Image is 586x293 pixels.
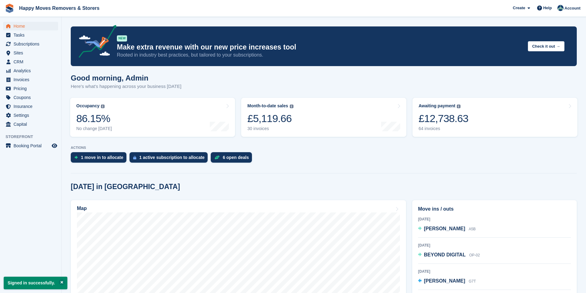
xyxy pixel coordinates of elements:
a: BEYOND DIGITAL OP-02 [418,251,480,259]
span: Insurance [14,102,50,111]
span: Account [564,5,580,11]
span: BEYOND DIGITAL [424,252,466,257]
a: Awaiting payment £12,738.63 64 invoices [413,98,577,137]
a: menu [3,102,58,111]
div: 64 invoices [419,126,468,131]
div: £5,119.66 [247,112,293,125]
h2: Move ins / outs [418,205,571,213]
img: icon-info-grey-7440780725fd019a000dd9b08b2336e03edf1995a4989e88bcd33f0948082b44.svg [457,105,460,108]
a: 1 move in to allocate [71,152,130,166]
img: Admin [557,5,564,11]
img: icon-info-grey-7440780725fd019a000dd9b08b2336e03edf1995a4989e88bcd33f0948082b44.svg [101,105,105,108]
div: NEW [117,35,127,42]
a: menu [3,31,58,39]
p: Make extra revenue with our new price increases tool [117,43,523,52]
div: 6 open deals [223,155,249,160]
div: Awaiting payment [419,103,456,109]
span: A5B [469,227,476,231]
img: active_subscription_to_allocate_icon-d502201f5373d7db506a760aba3b589e785aa758c864c3986d89f69b8ff3... [133,156,136,160]
a: [PERSON_NAME] G7T [418,277,476,285]
span: [PERSON_NAME] [424,278,465,283]
img: icon-info-grey-7440780725fd019a000dd9b08b2336e03edf1995a4989e88bcd33f0948082b44.svg [290,105,293,108]
span: Pricing [14,84,50,93]
a: menu [3,84,58,93]
p: ACTIONS [71,146,577,150]
a: menu [3,66,58,75]
span: Invoices [14,75,50,84]
div: Month-to-date sales [247,103,288,109]
a: menu [3,120,58,129]
a: 6 open deals [211,152,255,166]
img: stora-icon-8386f47178a22dfd0bd8f6a31ec36ba5ce8667c1dd55bd0f319d3a0aa187defe.svg [5,4,14,13]
h1: Good morning, Admin [71,74,181,82]
span: Sites [14,49,50,57]
a: menu [3,22,58,30]
a: menu [3,40,58,48]
a: menu [3,141,58,150]
span: G7T [469,279,476,283]
img: price-adjustments-announcement-icon-8257ccfd72463d97f412b2fc003d46551f7dbcb40ab6d574587a9cd5c0d94... [74,25,117,60]
span: Analytics [14,66,50,75]
a: menu [3,57,58,66]
a: [PERSON_NAME] A5B [418,225,476,233]
div: Occupancy [76,103,99,109]
div: 30 invoices [247,126,293,131]
a: menu [3,75,58,84]
a: 1 active subscription to allocate [130,152,211,166]
h2: Map [77,206,87,211]
span: Home [14,22,50,30]
div: £12,738.63 [419,112,468,125]
span: Subscriptions [14,40,50,48]
span: Create [513,5,525,11]
a: menu [3,111,58,120]
a: Happy Moves Removers & Storers [17,3,102,13]
span: CRM [14,57,50,66]
span: OP-02 [469,253,480,257]
div: [DATE] [418,216,571,222]
span: Coupons [14,93,50,102]
div: 1 active subscription to allocate [139,155,205,160]
span: [PERSON_NAME] [424,226,465,231]
span: Capital [14,120,50,129]
span: Settings [14,111,50,120]
p: Signed in successfully. [4,277,67,289]
p: Here's what's happening across your business [DATE] [71,83,181,90]
a: menu [3,93,58,102]
button: Check it out → [528,41,564,51]
span: Help [543,5,552,11]
span: Tasks [14,31,50,39]
span: Booking Portal [14,141,50,150]
p: Rooted in industry best practices, but tailored to your subscriptions. [117,52,523,58]
a: Preview store [51,142,58,149]
img: deal-1b604bf984904fb50ccaf53a9ad4b4a5d6e5aea283cecdc64d6e3604feb123c2.svg [214,155,220,160]
img: move_ins_to_allocate_icon-fdf77a2bb77ea45bf5b3d319d69a93e2d87916cf1d5bf7949dd705db3b84f3ca.svg [74,156,78,159]
div: No change [DATE] [76,126,112,131]
div: 86.15% [76,112,112,125]
span: Storefront [6,134,61,140]
h2: [DATE] in [GEOGRAPHIC_DATA] [71,183,180,191]
div: [DATE] [418,243,571,248]
a: menu [3,49,58,57]
div: 1 move in to allocate [81,155,123,160]
a: Occupancy 86.15% No change [DATE] [70,98,235,137]
a: Month-to-date sales £5,119.66 30 invoices [241,98,406,137]
div: [DATE] [418,269,571,274]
